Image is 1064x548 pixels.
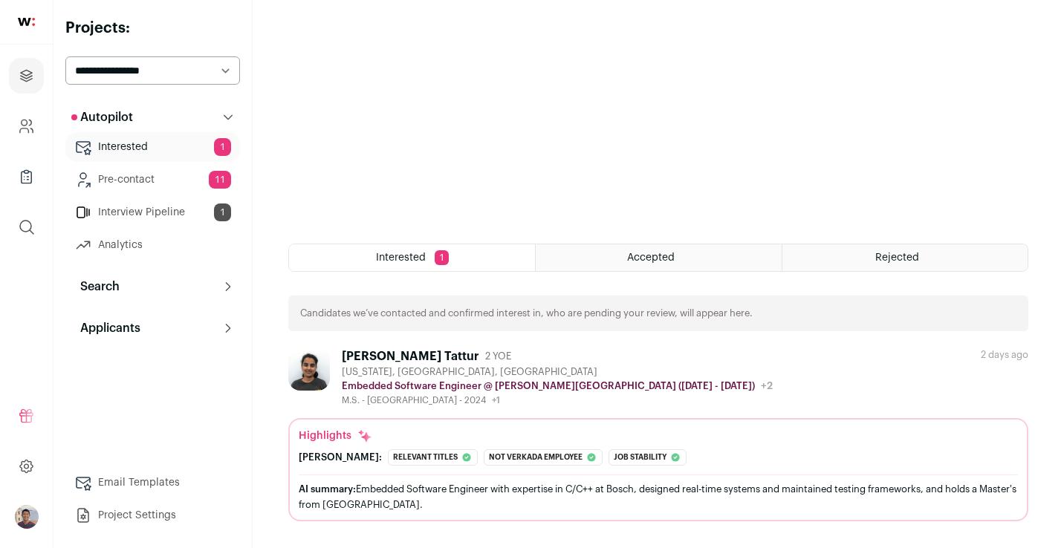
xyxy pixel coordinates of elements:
button: Search [65,272,240,301]
span: 2 YOE [485,350,511,362]
a: [PERSON_NAME] Tattur 2 YOE [US_STATE], [GEOGRAPHIC_DATA], [GEOGRAPHIC_DATA] Embedded Software Eng... [288,349,1028,521]
div: [PERSON_NAME]: [299,451,382,463]
a: Interview Pipeline1 [65,198,240,227]
div: [PERSON_NAME] Tattur [342,349,479,364]
a: Projects [9,58,44,94]
p: Embedded Software Engineer @ [PERSON_NAME][GEOGRAPHIC_DATA] ([DATE] - [DATE]) [342,380,755,392]
div: Embedded Software Engineer with expertise in C/C++ at Bosch, designed real-time systems and maint... [299,481,1018,512]
a: Analytics [65,230,240,260]
img: 36df212cec8fb2d04678b0c26b14d07ab8d9502ac6e58231baa881432697c243.jpg [288,349,330,391]
span: 1 [214,203,231,221]
span: Accepted [627,252,675,263]
a: Project Settings [65,500,240,530]
a: Accepted [536,244,781,271]
a: Rejected [782,244,1028,271]
div: Not verkada employee [484,449,603,466]
button: Autopilot [65,102,240,132]
button: Open dropdown [15,505,39,529]
span: Rejected [875,252,919,263]
div: Relevant titles [388,449,478,466]
img: 18677093-medium_jpg [15,505,39,529]
span: +2 [761,381,773,391]
span: 11 [209,171,231,189]
a: Interested1 [65,132,240,162]
p: Autopilot [71,108,133,126]
button: Applicants [65,313,240,343]
a: Company Lists [9,159,44,195]
span: +1 [492,396,500,405]
div: 2 days ago [981,349,1028,361]
h2: Projects: [65,18,240,39]
div: M.S. - [GEOGRAPHIC_DATA] - 2024 [342,394,773,406]
a: Company and ATS Settings [9,108,44,144]
a: Email Templates [65,468,240,498]
p: Candidates we’ve contacted and confirmed interest in, who are pending your review, will appear here. [300,307,753,319]
img: wellfound-shorthand-0d5821cbd27db2630d0214b213865d53afaa358527fdda9d0ea32b1df1b89c2c.svg [18,18,35,26]
span: 1 [214,138,231,156]
a: Pre-contact11 [65,165,240,195]
span: AI summary: [299,484,356,494]
div: [US_STATE], [GEOGRAPHIC_DATA], [GEOGRAPHIC_DATA] [342,366,773,378]
div: Job stability [609,449,687,466]
div: Highlights [299,428,372,443]
p: Applicants [71,319,140,337]
p: Search [71,278,120,296]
